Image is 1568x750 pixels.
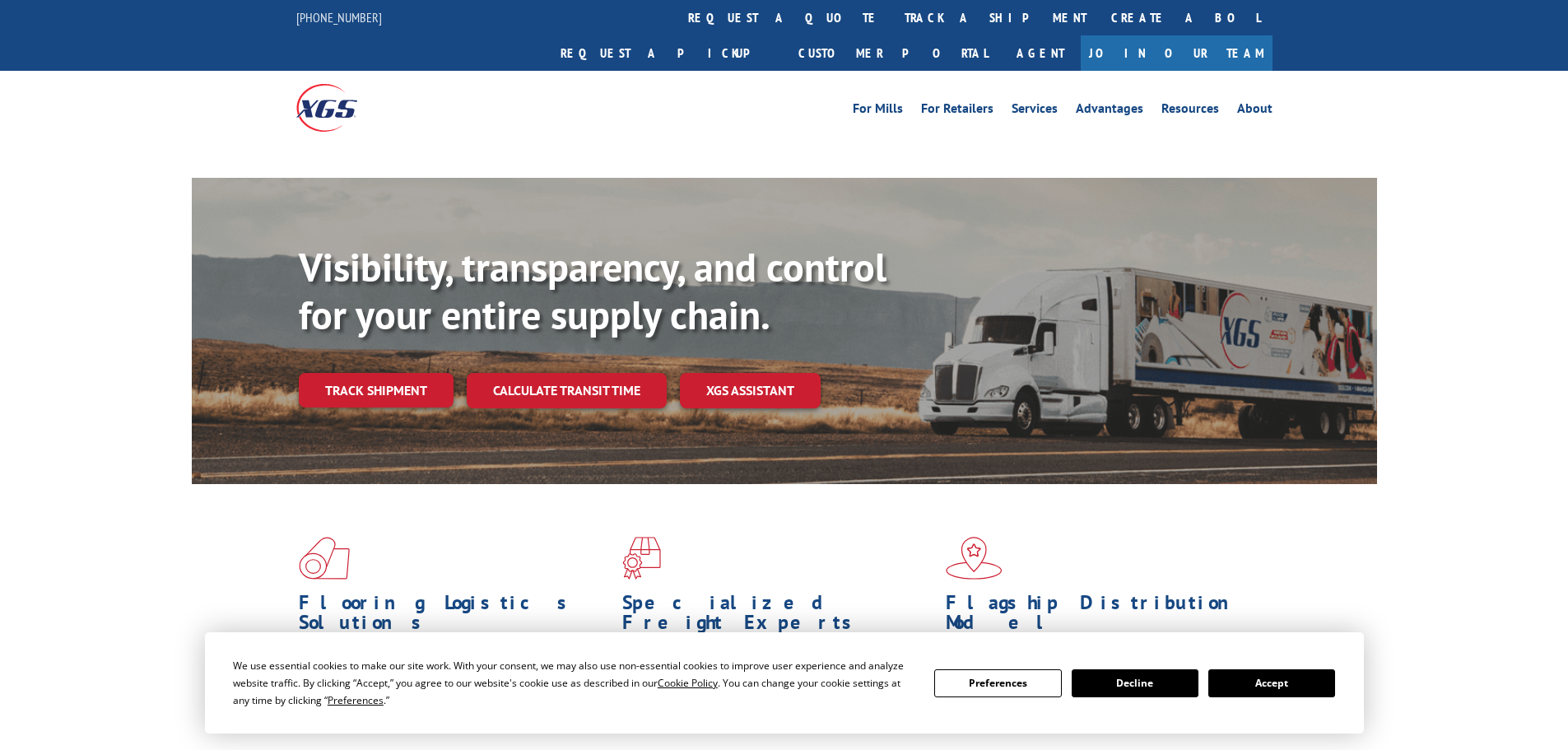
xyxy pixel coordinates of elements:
[1072,669,1198,697] button: Decline
[299,593,610,641] h1: Flooring Logistics Solutions
[1208,669,1335,697] button: Accept
[622,537,661,580] img: xgs-icon-focused-on-flooring-red
[1012,102,1058,120] a: Services
[233,657,914,709] div: We use essential cookies to make our site work. With your consent, we may also use non-essential ...
[1081,35,1273,71] a: Join Our Team
[299,373,454,408] a: Track shipment
[1076,102,1143,120] a: Advantages
[467,373,667,408] a: Calculate transit time
[786,35,1000,71] a: Customer Portal
[296,9,382,26] a: [PHONE_NUMBER]
[934,669,1061,697] button: Preferences
[946,537,1003,580] img: xgs-icon-flagship-distribution-model-red
[946,593,1257,641] h1: Flagship Distribution Model
[1000,35,1081,71] a: Agent
[299,241,886,340] b: Visibility, transparency, and control for your entire supply chain.
[853,102,903,120] a: For Mills
[205,632,1364,734] div: Cookie Consent Prompt
[658,676,718,690] span: Cookie Policy
[921,102,993,120] a: For Retailers
[299,537,350,580] img: xgs-icon-total-supply-chain-intelligence-red
[328,693,384,707] span: Preferences
[622,593,933,641] h1: Specialized Freight Experts
[1161,102,1219,120] a: Resources
[548,35,786,71] a: Request a pickup
[680,373,821,408] a: XGS ASSISTANT
[1237,102,1273,120] a: About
